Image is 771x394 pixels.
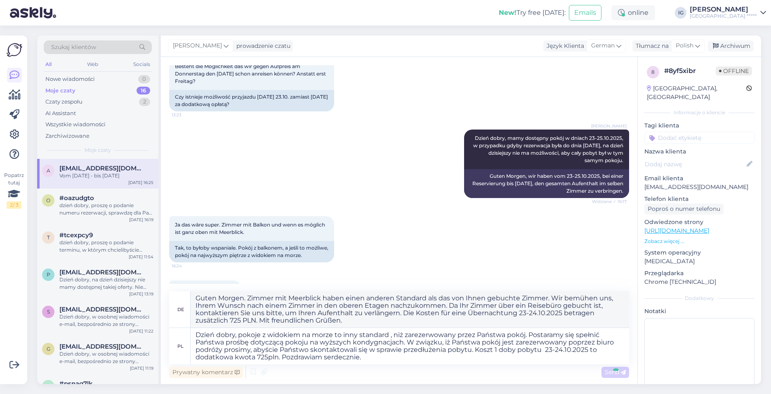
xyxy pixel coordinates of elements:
div: 2 / 3 [7,201,21,209]
span: appeltsteve@web.de [59,165,145,172]
div: Archiwum [708,40,754,52]
div: All [44,59,53,70]
p: Zobacz więcej ... [644,238,754,245]
div: online [611,5,655,20]
span: g [47,346,50,352]
div: Socials [132,59,152,70]
div: Web [85,59,100,70]
p: Odwiedzone strony [644,218,754,226]
div: [DATE] 11:54 [129,254,153,260]
span: #oazudgto [59,194,94,202]
span: pdymkowski1990@gmail.com [59,269,145,276]
span: p [47,271,50,278]
span: Polish [676,41,693,50]
b: New! [499,9,516,17]
div: [DATE] 16:25 [128,179,153,186]
div: Try free [DATE]: [499,8,566,18]
span: a [47,168,50,174]
div: Dzień dobry, w osobnej wiadomości e-mail, bezpośrednio ze strony [GEOGRAPHIC_DATA]***** wysłałam ... [59,350,153,365]
div: Tłumacz na [632,42,669,50]
button: Emails [569,5,601,21]
div: Zarchiwizowane [45,132,90,140]
div: 0 [138,75,150,83]
div: Dodatkowy [644,295,754,302]
p: Chrome [TECHNICAL_ID] [644,278,754,286]
div: Dzień dobry, na dzień dzisiejszy nie mamy dostępnej takiej oferty. Nie mamy również informacji, a... [59,276,153,291]
p: [MEDICAL_DATA] [644,257,754,266]
span: #psnag7lk [59,380,93,387]
div: Język Klienta [543,42,584,50]
div: [DATE] 16:19 [129,217,153,223]
input: Dodać etykietę [644,132,754,144]
span: 16:24 [172,263,203,269]
div: [DATE] 11:22 [129,328,153,334]
span: gural70@wp.pl [59,343,145,350]
span: p [47,383,50,389]
div: Tak, to byłoby wspaniale. Pokój z balkonem, a jeśli to możliwe, pokój na najwyższym piętrze z wid... [169,241,334,262]
span: 8 [651,69,655,75]
span: Offline [716,66,752,75]
span: Szukaj klientów [51,43,96,52]
div: Czaty zespołu [45,98,83,106]
p: Tagi klienta [644,121,754,130]
p: Nazwa klienta [644,147,754,156]
div: Dzień dobry, w osobnej wiadomości e-mail, bezpośrednio ze strony [GEOGRAPHIC_DATA]***** wysłałam ... [59,313,153,328]
p: Notatki [644,307,754,316]
div: Vom [DATE] - bis [DATE] [59,172,153,179]
p: System operacyjny [644,248,754,257]
div: prowadzenie czatu [233,42,290,50]
span: #tcexpcy9 [59,231,93,239]
a: [URL][DOMAIN_NAME] [644,227,709,234]
div: Guten Morgen, wir haben vom 23-25.10.2025, bei einer Reservierung bis [DATE], den gesamten Aufent... [464,169,629,198]
p: Telefon klienta [644,195,754,203]
span: Besteht die Möglichkeit das wir gegen Aufpreis am Donnerstag den [DATE] schon anreisen können? An... [175,63,327,84]
span: [PERSON_NAME] [173,41,222,50]
span: o [46,197,50,203]
div: 16 [137,87,150,95]
p: [EMAIL_ADDRESS][DOMAIN_NAME] [644,183,754,191]
span: s [47,309,50,315]
div: # 8yf5xibr [664,66,716,76]
div: Moje czaty [45,87,75,95]
div: AI Assistant [45,109,76,118]
span: Ja das wäre super. Zimmer mit Balkon und wenn es möglich ist ganz oben mit Meerblick. [175,222,326,235]
div: dzień dobry, proszę o podanie numeru rezerwacji, sprawdzę dla Pani informację. Pozdrawiam serdecz... [59,202,153,217]
img: Askly Logo [7,42,22,58]
div: dzień dobry, proszę o podanie terminu, w którym chcielibyście Państwo zarezerwować pokój, sprawdz... [59,239,153,254]
div: [PERSON_NAME] [690,6,757,13]
div: Poproś o numer telefonu [644,203,724,215]
div: Nowe wiadomości [45,75,95,83]
span: t [47,234,50,241]
span: German [591,41,615,50]
div: IG [675,7,686,19]
p: Przeglądarka [644,269,754,278]
div: Informacje o kliencie [644,109,754,116]
p: Email klienta [644,174,754,183]
span: 13:23 [172,112,203,118]
div: Czy istnieje możliwość przyjazdu [DATE] 23.10. zamiast [DATE] za dodatkową opłatą? [169,90,334,111]
span: stanley-langer@hotmail.de [59,306,145,313]
div: [DATE] 11:19 [130,365,153,371]
span: Widziane ✓ 16:17 [592,198,627,205]
a: [PERSON_NAME][GEOGRAPHIC_DATA] ***** [690,6,766,19]
div: [DATE] 13:19 [129,291,153,297]
div: [GEOGRAPHIC_DATA], [GEOGRAPHIC_DATA] [647,84,746,101]
div: Wszystkie wiadomości [45,120,106,129]
input: Dodaj nazwę [645,160,745,169]
div: 2 [139,98,150,106]
span: Dzień dobry, mamy dostępny pokój w dniach 23-25.10.2025, w przypadku gdyby rezerwacja była do dni... [473,135,625,163]
div: Popatrz tutaj [7,172,21,209]
span: Moje czaty [85,146,111,154]
span: [PERSON_NAME] [591,123,627,129]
